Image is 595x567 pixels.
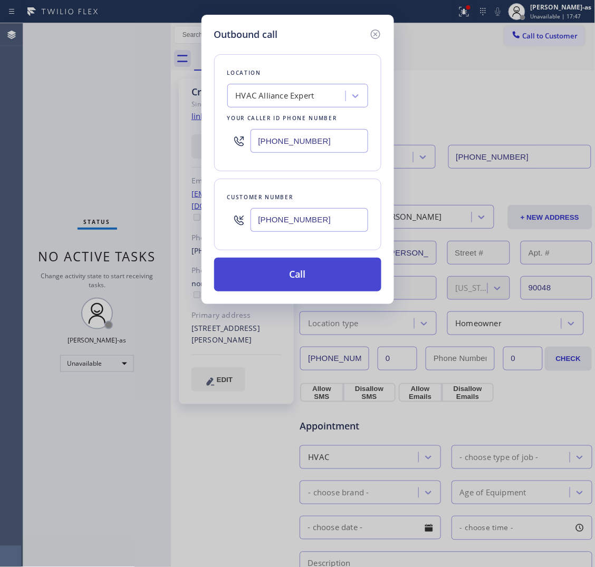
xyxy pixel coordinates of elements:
div: Your caller id phone number [227,113,368,124]
div: Customer number [227,192,368,203]
h5: Outbound call [214,27,278,42]
button: Call [214,258,381,291]
div: HVAC Alliance Expert [236,90,314,102]
div: Location [227,67,368,79]
input: (123) 456-7890 [251,129,368,153]
input: (123) 456-7890 [251,208,368,232]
